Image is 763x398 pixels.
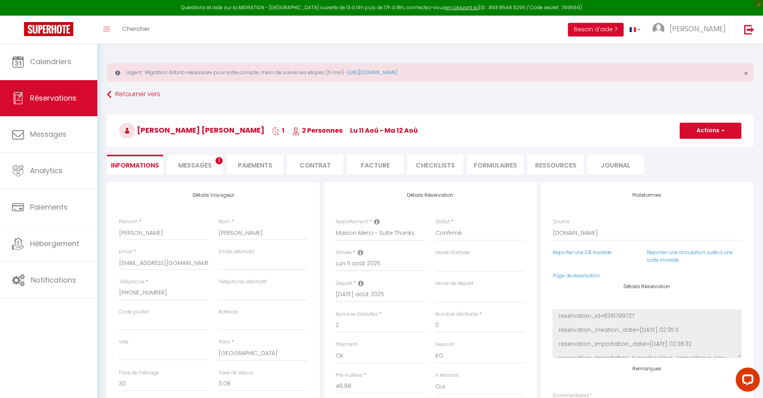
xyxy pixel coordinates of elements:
[407,155,463,174] li: CHECKLISTS
[272,126,284,135] span: 1
[652,23,664,35] img: ...
[119,338,129,346] label: Ville
[178,161,212,170] span: Messages
[30,202,68,212] span: Paiements
[30,57,71,67] span: Calendriers
[116,16,156,44] a: Chercher
[119,278,145,286] label: Téléphone
[119,369,159,377] label: Frais de ménage
[568,23,624,36] button: Besoin d'aide ?
[435,218,450,226] label: Statut
[219,369,253,377] label: Taxe de séjour
[287,155,343,174] li: Contrat
[119,192,308,198] h4: Détails Voyageur
[435,249,470,257] label: Heure d'arrivée
[680,123,741,139] button: Actions
[119,218,138,226] label: Prénom
[553,218,570,226] label: Source
[30,129,66,139] span: Messages
[729,364,763,398] iframe: LiveChat chat widget
[30,93,77,103] span: Réservations
[336,218,368,226] label: Appartement
[553,366,741,372] h4: Remarques
[219,218,230,226] label: Nom
[336,192,524,198] h4: Détails Réservation
[30,166,62,176] span: Analytics
[119,125,264,135] span: [PERSON_NAME] [PERSON_NAME]
[467,155,523,174] li: FORMULAIRES
[24,22,73,36] img: Super Booking
[215,157,223,164] span: 1
[122,24,150,33] span: Chercher
[227,155,283,174] li: Paiements
[119,248,132,256] label: Email
[435,280,473,287] label: Heure de départ
[435,372,459,379] label: A relancer
[219,338,230,346] label: Pays
[107,63,753,82] div: Urgent : Migration Airbnb nécessaire pour votre compte, merci de suivre ces étapes (5 min) -
[107,155,163,174] li: Informations
[744,70,748,77] button: Close
[107,87,753,102] a: Retourner vers
[744,24,754,34] img: logout
[646,16,736,44] a: ... [PERSON_NAME]
[553,249,612,256] a: Reporter une CB invalide
[292,126,342,135] span: 2 Personnes
[219,308,238,316] label: Adresse
[347,155,403,174] li: Facture
[527,155,584,174] li: Ressources
[553,192,741,198] h4: Plateformes
[350,126,418,135] span: lu 11 Aoû - ma 12 Aoû
[435,311,478,318] label: Nombre d'enfants
[219,248,254,256] label: Email alternatif
[336,311,378,318] label: Nombre d'adultes
[30,238,79,248] span: Hébergement
[588,155,644,174] li: Journal
[647,249,733,263] a: Reporter une annulation suite à une carte invalide
[553,284,741,289] h4: Détails Réservation
[336,249,352,257] label: Arrivée
[553,272,600,279] a: Page de réservation
[336,280,352,287] label: Départ
[445,4,479,11] a: en cliquant ici
[336,341,357,348] label: Payment
[435,341,454,348] label: Deposit
[670,24,726,34] span: [PERSON_NAME]
[119,308,149,316] label: Code postal
[744,68,748,78] span: ×
[219,278,267,286] label: Téléphone alternatif
[31,275,76,285] span: Notifications
[336,372,362,379] label: Prix nuitées
[348,69,397,76] a: [URL][DOMAIN_NAME]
